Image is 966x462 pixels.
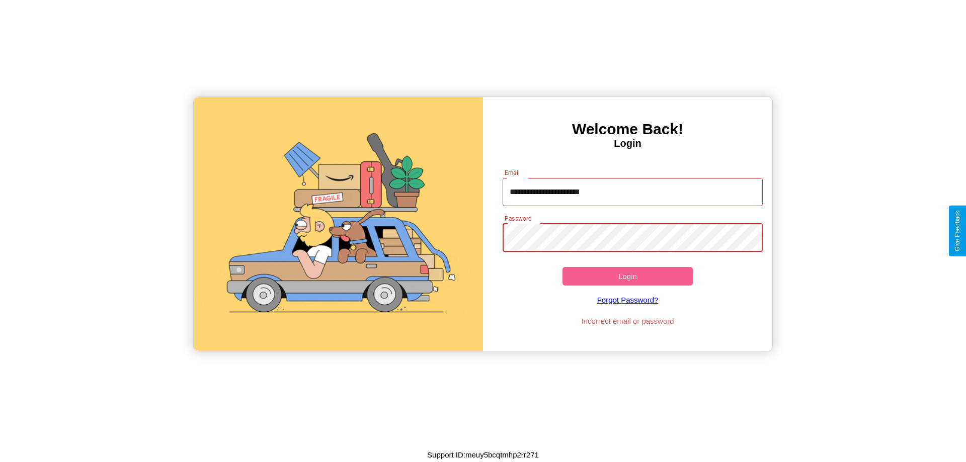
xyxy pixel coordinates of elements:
[505,214,531,223] label: Password
[562,267,693,286] button: Login
[498,314,758,328] p: Incorrect email or password
[483,121,772,138] h3: Welcome Back!
[505,168,520,177] label: Email
[954,211,961,251] div: Give Feedback
[498,286,758,314] a: Forgot Password?
[194,97,483,351] img: gif
[427,448,539,461] p: Support ID: meuy5bcqtmhp2rr271
[483,138,772,149] h4: Login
